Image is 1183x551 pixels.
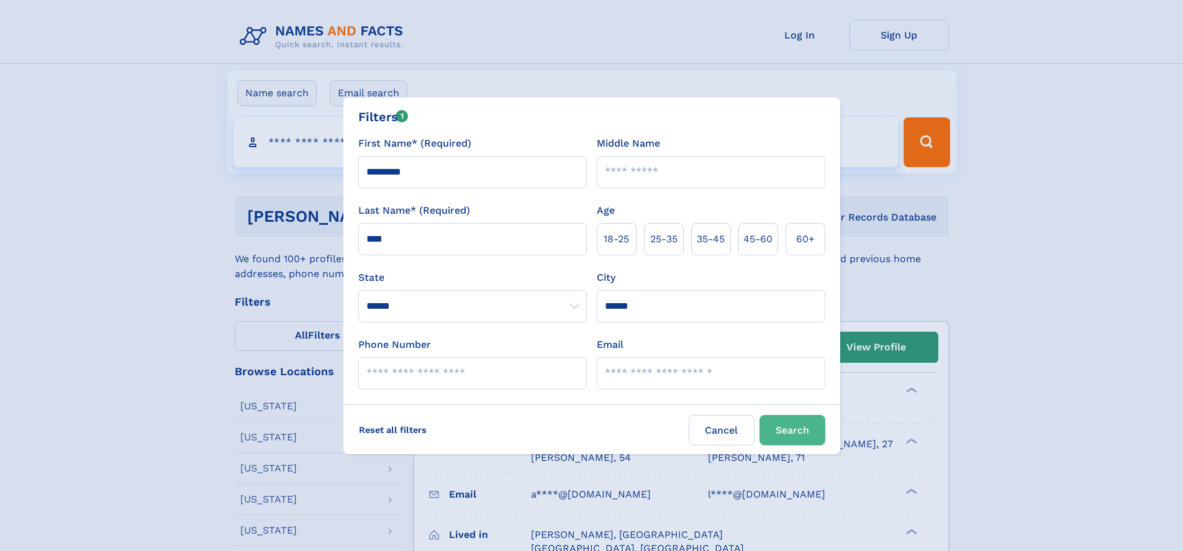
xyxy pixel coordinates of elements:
label: Reset all filters [351,415,435,445]
div: Filters [358,107,409,126]
label: Age [597,203,615,218]
label: Cancel [689,415,755,445]
label: State [358,270,587,285]
label: Middle Name [597,136,660,151]
label: City [597,270,615,285]
label: First Name* (Required) [358,136,471,151]
label: Phone Number [358,337,431,352]
label: Last Name* (Required) [358,203,470,218]
span: 35‑45 [697,232,725,247]
span: 18‑25 [604,232,629,247]
span: 60+ [796,232,815,247]
label: Email [597,337,623,352]
span: 25‑35 [650,232,678,247]
span: 45‑60 [743,232,773,247]
button: Search [759,415,825,445]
